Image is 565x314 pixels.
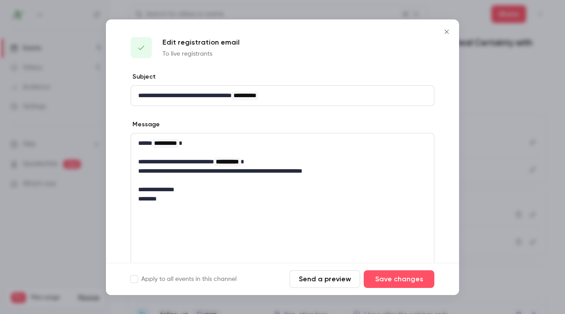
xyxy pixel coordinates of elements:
[162,37,240,48] p: Edit registration email
[131,133,434,218] div: editor
[162,49,240,58] p: To live registrants
[131,72,156,81] label: Subject
[364,270,434,288] button: Save changes
[131,86,434,106] div: editor
[131,120,160,129] label: Message
[131,275,237,284] label: Apply to all events in this channel
[290,270,360,288] button: Send a preview
[438,23,456,41] button: Close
